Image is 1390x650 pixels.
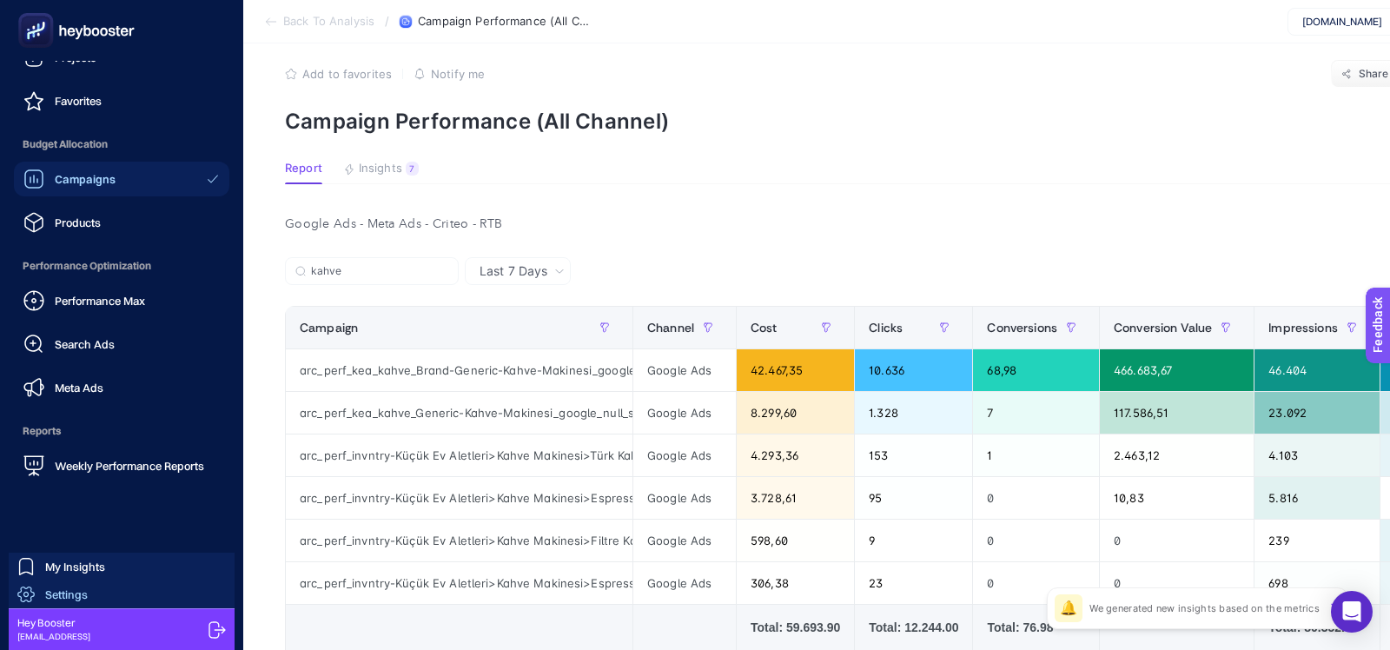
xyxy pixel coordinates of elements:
[647,321,694,335] span: Channel
[286,520,632,561] div: arc_perf_invntry-Küçük Ev Aletleri>Kahve Makinesi>Filtre Kahve Makinesi_google_src_cpc_alwayson
[45,560,105,574] span: My Insights
[973,434,1099,476] div: 1
[855,520,972,561] div: 9
[737,392,854,434] div: 8.299,60
[1100,434,1254,476] div: 2.463,12
[286,477,632,519] div: arc_perf_invntry-Küçük Ev Aletleri>Kahve Makinesi>Espresso Makinesi>Tam Otomatik Espresso Makines...
[302,67,392,81] span: Add to favorites
[9,580,235,608] a: Settings
[14,127,229,162] span: Budget Allocation
[855,562,972,604] div: 23
[1100,562,1254,604] div: 0
[987,321,1057,335] span: Conversions
[17,630,90,643] span: [EMAIL_ADDRESS]
[1254,562,1380,604] div: 698
[480,262,547,280] span: Last 7 Days
[973,349,1099,391] div: 68,98
[737,349,854,391] div: 42.467,35
[737,562,854,604] div: 306,38
[14,249,229,283] span: Performance Optimization
[10,5,66,19] span: Feedback
[14,162,229,196] a: Campaigns
[14,83,229,118] a: Favorites
[869,321,903,335] span: Clicks
[14,205,229,240] a: Products
[14,327,229,361] a: Search Ads
[14,283,229,318] a: Performance Max
[855,477,972,519] div: 95
[1254,392,1380,434] div: 23.092
[633,392,736,434] div: Google Ads
[431,67,485,81] span: Notify me
[1114,321,1212,335] span: Conversion Value
[55,294,145,308] span: Performance Max
[1100,349,1254,391] div: 466.683,67
[855,349,972,391] div: 10.636
[737,434,854,476] div: 4.293,36
[1254,349,1380,391] div: 46.404
[286,392,632,434] div: arc_perf_kea_kahve_Generic-Kahve-Makinesi_google_null_src_cpc_alwayson
[359,162,402,176] span: Insights
[633,520,736,561] div: Google Ads
[285,162,322,176] span: Report
[1089,601,1320,615] p: We generated new insights based on the metrics
[633,349,736,391] div: Google Ads
[55,172,116,186] span: Campaigns
[55,94,102,108] span: Favorites
[17,616,90,630] span: Hey Booster
[1100,392,1254,434] div: 117.586,51
[300,321,358,335] span: Campaign
[973,562,1099,604] div: 0
[987,619,1085,636] div: Total: 76.98
[286,349,632,391] div: arc_perf_kea_kahve_Brand-Generic-Kahve-Makinesi_google_null_src_cpc_alwayson
[973,392,1099,434] div: 7
[973,477,1099,519] div: 0
[55,459,204,473] span: Weekly Performance Reports
[286,434,632,476] div: arc_perf_invntry-Küçük Ev Aletleri>Kahve Makinesi>Türk Kahve Makinesi_google_src_cpc_alwayson
[385,14,389,28] span: /
[286,562,632,604] div: arc_perf_invntry-Küçük Ev Aletleri>Kahve Makinesi>Espresso Makinesi>Yarı Otomatik Espresso Makine...
[973,520,1099,561] div: 0
[1100,477,1254,519] div: 10,83
[55,216,101,229] span: Products
[283,15,374,29] span: Back To Analysis
[633,562,736,604] div: Google Ads
[751,321,778,335] span: Cost
[1331,591,1373,633] div: Open Intercom Messenger
[14,414,229,448] span: Reports
[55,337,115,351] span: Search Ads
[855,434,972,476] div: 153
[14,448,229,483] a: Weekly Performance Reports
[633,434,736,476] div: Google Ads
[737,477,854,519] div: 3.728,61
[55,381,103,395] span: Meta Ads
[737,520,854,561] div: 598,60
[418,15,592,29] span: Campaign Performance (All Channel)
[1359,67,1389,81] span: Share
[9,553,235,580] a: My Insights
[14,370,229,405] a: Meta Ads
[45,587,88,601] span: Settings
[1254,477,1380,519] div: 5.816
[751,619,840,636] div: Total: 59.693.90
[869,619,958,636] div: Total: 12.244.00
[285,67,392,81] button: Add to favorites
[311,265,448,278] input: Search
[1055,594,1082,622] div: 🔔
[1268,321,1338,335] span: Impressions
[414,67,485,81] button: Notify me
[633,477,736,519] div: Google Ads
[1254,520,1380,561] div: 239
[855,392,972,434] div: 1.328
[1100,520,1254,561] div: 0
[406,162,419,176] div: 7
[1254,434,1380,476] div: 4.103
